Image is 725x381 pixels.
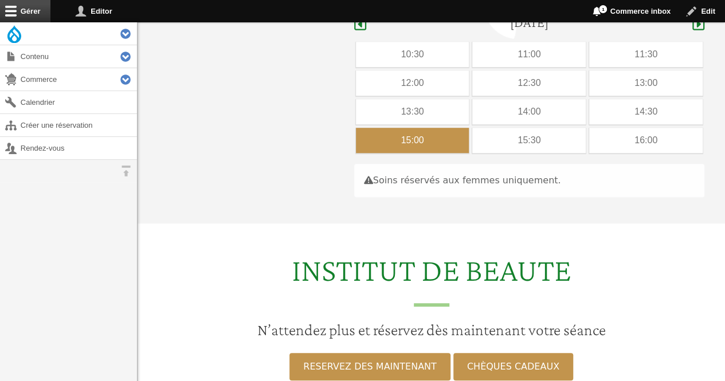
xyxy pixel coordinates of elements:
div: 10:30 [356,42,469,67]
button: Orientation horizontale [115,160,137,182]
h3: N’attendez plus et réservez dès maintenant votre séance [144,320,718,340]
div: 12:30 [472,70,586,96]
div: 14:30 [589,99,703,124]
div: 15:00 [356,128,469,153]
div: 16:00 [589,128,703,153]
h2: INSTITUT DE BEAUTE [144,251,718,307]
div: 12:00 [356,70,469,96]
div: 13:30 [356,99,469,124]
div: 15:30 [472,128,586,153]
div: 14:00 [472,99,586,124]
a: RESERVEZ DES MAINTENANT [289,353,450,380]
a: CHÈQUES CADEAUX [453,353,573,380]
span: 1 [598,5,608,14]
div: 11:00 [472,42,586,67]
div: 13:00 [589,70,703,96]
div: Soins réservés aux femmes uniquement. [354,164,704,197]
div: 11:30 [589,42,703,67]
h4: [DATE] [510,14,548,31]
